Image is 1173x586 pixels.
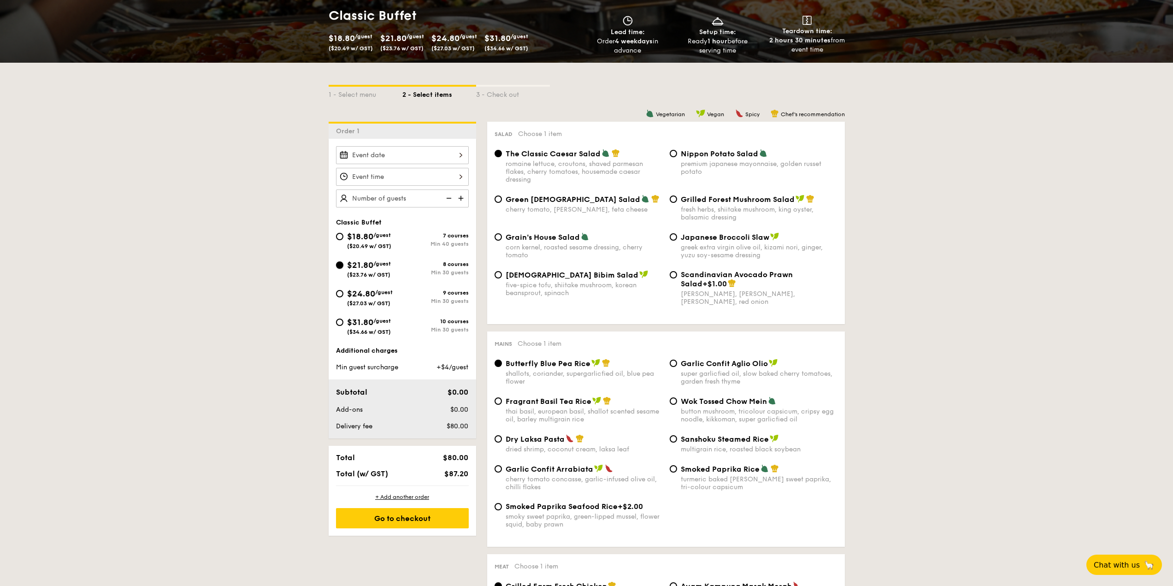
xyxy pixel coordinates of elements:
span: Green [DEMOGRAPHIC_DATA] Salad [506,195,640,204]
span: 🦙 [1144,560,1155,570]
div: Additional charges [336,346,469,355]
input: $24.80/guest($27.03 w/ GST)9 coursesMin 30 guests [336,290,343,297]
span: Meat [495,563,509,570]
span: Salad [495,131,513,137]
input: Nippon Potato Saladpremium japanese mayonnaise, golden russet potato [670,150,677,157]
img: icon-chef-hat.a58ddaea.svg [771,464,779,473]
span: +$2.00 [618,502,643,511]
img: icon-vegan.f8ff3823.svg [594,464,603,473]
input: [DEMOGRAPHIC_DATA] Bibim Saladfive-spice tofu, shiitake mushroom, korean beansprout, spinach [495,271,502,278]
span: $87.20 [444,469,468,478]
img: icon-chef-hat.a58ddaea.svg [603,397,611,405]
div: Min 40 guests [402,241,469,247]
span: Garlic Confit Aglio Olio [681,359,768,368]
div: 8 courses [402,261,469,267]
span: ($34.66 w/ GST) [484,45,528,52]
span: $80.00 [447,422,468,430]
div: 3 - Check out [476,87,550,100]
span: /guest [407,33,424,40]
span: Total [336,453,355,462]
span: Scandinavian Avocado Prawn Salad [681,270,793,288]
span: ($20.49 w/ GST) [347,243,391,249]
span: Fragrant Basil Tea Rice [506,397,591,406]
img: icon-chef-hat.a58ddaea.svg [602,359,610,367]
span: Choose 1 item [518,340,561,348]
div: from event time [766,36,849,54]
div: Min 30 guests [402,298,469,304]
div: five-spice tofu, shiitake mushroom, korean beansprout, spinach [506,281,662,297]
img: icon-spicy.37a8142b.svg [735,109,743,118]
span: $21.80 [347,260,373,270]
div: cherry tomato concasse, garlic-infused olive oil, chilli flakes [506,475,662,491]
strong: 1 hour [707,37,727,45]
img: icon-vegan.f8ff3823.svg [769,359,778,367]
span: $80.00 [443,453,468,462]
input: Butterfly Blue Pea Riceshallots, coriander, supergarlicfied oil, blue pea flower [495,360,502,367]
span: Butterfly Blue Pea Rice [506,359,590,368]
span: Chat with us [1094,561,1140,569]
span: ($27.03 w/ GST) [431,45,475,52]
img: icon-clock.2db775ea.svg [621,16,635,26]
input: Grain's House Saladcorn kernel, roasted sesame dressing, cherry tomato [495,233,502,241]
div: Min 30 guests [402,326,469,333]
input: Sanshoku Steamed Ricemultigrain rice, roasted black soybean [670,435,677,443]
img: icon-vegan.f8ff3823.svg [696,109,705,118]
span: Wok Tossed Chow Mein [681,397,767,406]
input: Japanese Broccoli Slawgreek extra virgin olive oil, kizami nori, ginger, yuzu soy-sesame dressing [670,233,677,241]
span: Min guest surcharge [336,363,398,371]
span: Order 1 [336,127,363,135]
input: Smoked Paprika Seafood Rice+$2.00smoky sweet paprika, green-lipped mussel, flower squid, baby prawn [495,503,502,510]
span: ($20.49 w/ GST) [329,45,373,52]
span: ($23.76 w/ GST) [380,45,424,52]
input: Fragrant Basil Tea Ricethai basil, european basil, shallot scented sesame oil, barley multigrain ... [495,397,502,405]
img: icon-chef-hat.a58ddaea.svg [576,434,584,443]
span: +$1.00 [702,279,727,288]
img: icon-vegetarian.fe4039eb.svg [760,464,769,473]
div: romaine lettuce, croutons, shaved parmesan flakes, cherry tomatoes, housemade caesar dressing [506,160,662,183]
div: 2 - Select items [402,87,476,100]
span: Classic Buffet [336,219,382,226]
div: Go to checkout [336,508,469,528]
h1: Classic Buffet [329,7,583,24]
span: Japanese Broccoli Slaw [681,233,769,242]
input: Scandinavian Avocado Prawn Salad+$1.00[PERSON_NAME], [PERSON_NAME], [PERSON_NAME], red onion [670,271,677,278]
span: Spicy [745,111,760,118]
img: icon-reduce.1d2dbef1.svg [441,189,455,207]
input: Wok Tossed Chow Meinbutton mushroom, tricolour capsicum, cripsy egg noodle, kikkoman, super garli... [670,397,677,405]
span: The Classic Caesar Salad [506,149,601,158]
img: icon-chef-hat.a58ddaea.svg [612,149,620,157]
span: $0.00 [448,388,468,397]
span: Total (w/ GST) [336,469,388,478]
span: Choose 1 item [518,130,562,138]
span: $21.80 [380,33,407,43]
div: 1 - Select menu [329,87,402,100]
button: Chat with us🦙 [1086,555,1162,575]
div: multigrain rice, roasted black soybean [681,445,837,453]
span: +$4/guest [436,363,468,371]
div: + Add another order [336,493,469,501]
img: icon-vegan.f8ff3823.svg [770,232,779,241]
div: corn kernel, roasted sesame dressing, cherry tomato [506,243,662,259]
div: button mushroom, tricolour capsicum, cripsy egg noodle, kikkoman, super garlicfied oil [681,408,837,423]
input: Event date [336,146,469,164]
span: /guest [511,33,528,40]
span: Chef's recommendation [781,111,845,118]
span: Add-ons [336,406,363,414]
span: $24.80 [431,33,460,43]
img: icon-chef-hat.a58ddaea.svg [806,195,814,203]
span: $31.80 [484,33,511,43]
img: icon-vegan.f8ff3823.svg [639,270,648,278]
span: Vegan [707,111,724,118]
img: icon-vegan.f8ff3823.svg [770,434,779,443]
div: Min 30 guests [402,269,469,276]
input: Event time [336,168,469,186]
input: Grilled Forest Mushroom Saladfresh herbs, shiitake mushroom, king oyster, balsamic dressing [670,195,677,203]
img: icon-spicy.37a8142b.svg [566,434,574,443]
div: smoky sweet paprika, green-lipped mussel, flower squid, baby prawn [506,513,662,528]
img: icon-vegetarian.fe4039eb.svg [759,149,767,157]
input: Garlic Confit Aglio Oliosuper garlicfied oil, slow baked cherry tomatoes, garden fresh thyme [670,360,677,367]
div: greek extra virgin olive oil, kizami nori, ginger, yuzu soy-sesame dressing [681,243,837,259]
input: Smoked Paprika Riceturmeric baked [PERSON_NAME] sweet paprika, tri-colour capsicum [670,465,677,473]
span: Garlic Confit Arrabiata [506,465,593,474]
span: Grain's House Salad [506,233,580,242]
